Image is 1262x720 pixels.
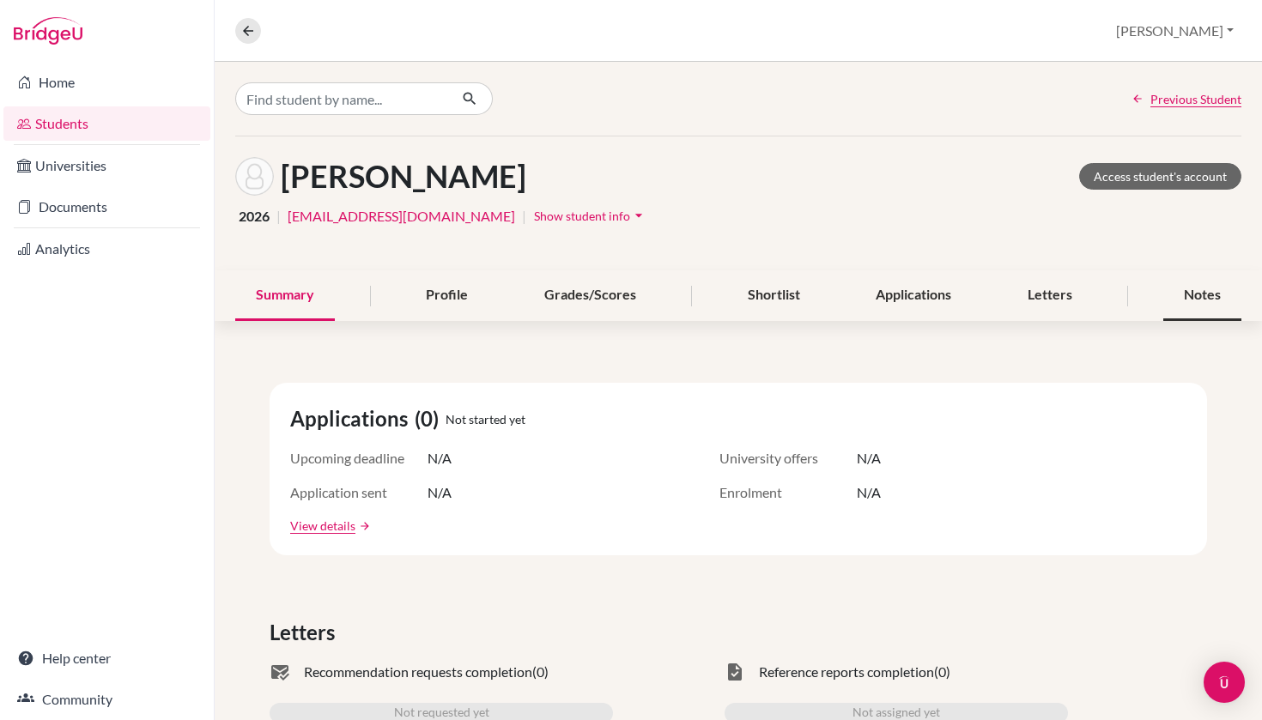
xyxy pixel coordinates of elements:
[3,106,210,141] a: Students
[235,157,274,196] img: Gergely Tóth's avatar
[522,206,526,227] span: |
[1108,15,1241,47] button: [PERSON_NAME]
[235,270,335,321] div: Summary
[855,270,972,321] div: Applications
[727,270,821,321] div: Shortlist
[290,403,415,434] span: Applications
[290,482,428,503] span: Application sent
[524,270,657,321] div: Grades/Scores
[3,148,210,183] a: Universities
[1150,90,1241,108] span: Previous Student
[415,403,446,434] span: (0)
[428,482,452,503] span: N/A
[235,82,448,115] input: Find student by name...
[428,448,452,469] span: N/A
[3,190,210,224] a: Documents
[1079,163,1241,190] a: Access student's account
[288,206,515,227] a: [EMAIL_ADDRESS][DOMAIN_NAME]
[239,206,270,227] span: 2026
[857,448,881,469] span: N/A
[290,517,355,535] a: View details
[759,662,934,682] span: Reference reports completion
[934,662,950,682] span: (0)
[533,203,648,229] button: Show student infoarrow_drop_down
[532,662,549,682] span: (0)
[304,662,532,682] span: Recommendation requests completion
[630,207,647,224] i: arrow_drop_down
[270,617,342,648] span: Letters
[1007,270,1093,321] div: Letters
[276,206,281,227] span: |
[857,482,881,503] span: N/A
[719,482,857,503] span: Enrolment
[3,65,210,100] a: Home
[446,410,525,428] span: Not started yet
[3,641,210,675] a: Help center
[1132,90,1241,108] a: Previous Student
[405,270,488,321] div: Profile
[270,662,290,682] span: mark_email_read
[534,209,630,223] span: Show student info
[719,448,857,469] span: University offers
[3,232,210,266] a: Analytics
[355,520,371,532] a: arrow_forward
[14,17,82,45] img: Bridge-U
[725,662,745,682] span: task
[3,682,210,717] a: Community
[1163,270,1241,321] div: Notes
[1204,662,1245,703] div: Open Intercom Messenger
[281,158,526,195] h1: [PERSON_NAME]
[290,448,428,469] span: Upcoming deadline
